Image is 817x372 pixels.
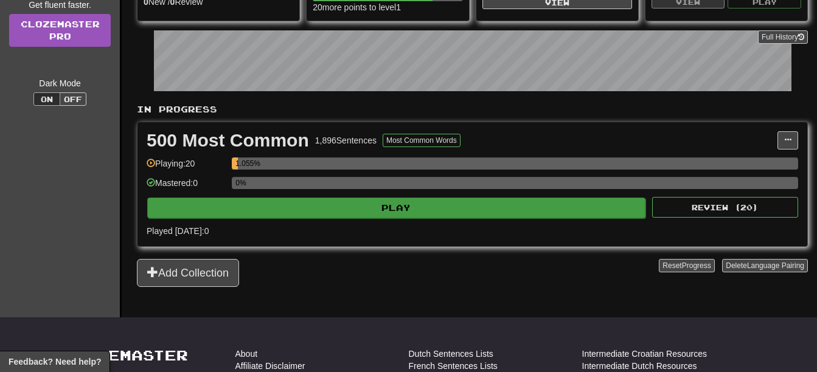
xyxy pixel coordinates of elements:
a: Intermediate Croatian Resources [582,348,707,360]
button: Most Common Words [383,134,461,147]
button: Off [60,92,86,106]
div: 20 more points to level 1 [313,1,462,13]
a: Dutch Sentences Lists [409,348,493,360]
button: Play [147,198,645,218]
div: Mastered: 0 [147,177,226,197]
div: Playing: 20 [147,157,226,177]
button: Full History [758,30,808,44]
button: ResetProgress [659,259,714,272]
div: Dark Mode [9,77,111,89]
div: 500 Most Common [147,131,309,150]
button: Add Collection [137,259,239,287]
span: Played [DATE]: 0 [147,226,209,236]
a: ClozemasterPro [9,14,111,47]
button: DeleteLanguage Pairing [722,259,808,272]
div: 1.055% [235,157,238,170]
span: Language Pairing [747,261,804,270]
a: French Sentences Lists [409,360,498,372]
a: About [235,348,258,360]
span: Open feedback widget [9,356,101,368]
div: 1,896 Sentences [315,134,377,146]
span: Progress [682,261,711,270]
a: Intermediate Dutch Resources [582,360,697,372]
a: Affiliate Disclaimer [235,360,305,372]
button: On [33,92,60,106]
button: Review (20) [652,197,798,218]
a: Clozemaster [62,348,188,363]
p: In Progress [137,103,808,115]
